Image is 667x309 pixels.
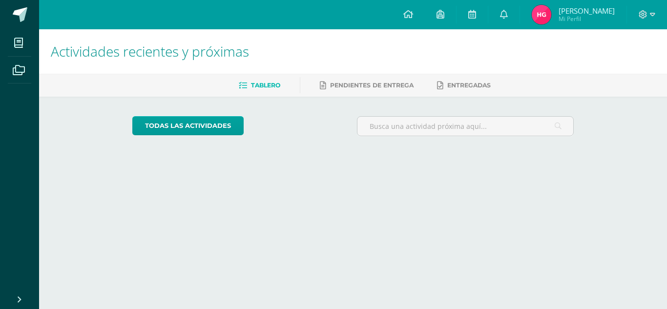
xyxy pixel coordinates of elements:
[437,78,491,93] a: Entregadas
[330,82,414,89] span: Pendientes de entrega
[132,116,244,135] a: todas las Actividades
[559,15,615,23] span: Mi Perfil
[51,42,249,61] span: Actividades recientes y próximas
[320,78,414,93] a: Pendientes de entrega
[357,117,574,136] input: Busca una actividad próxima aquí...
[239,78,280,93] a: Tablero
[532,5,551,24] img: 5cd4bdea3052fa08cfb2efe5e5e29f4f.png
[251,82,280,89] span: Tablero
[559,6,615,16] span: [PERSON_NAME]
[447,82,491,89] span: Entregadas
